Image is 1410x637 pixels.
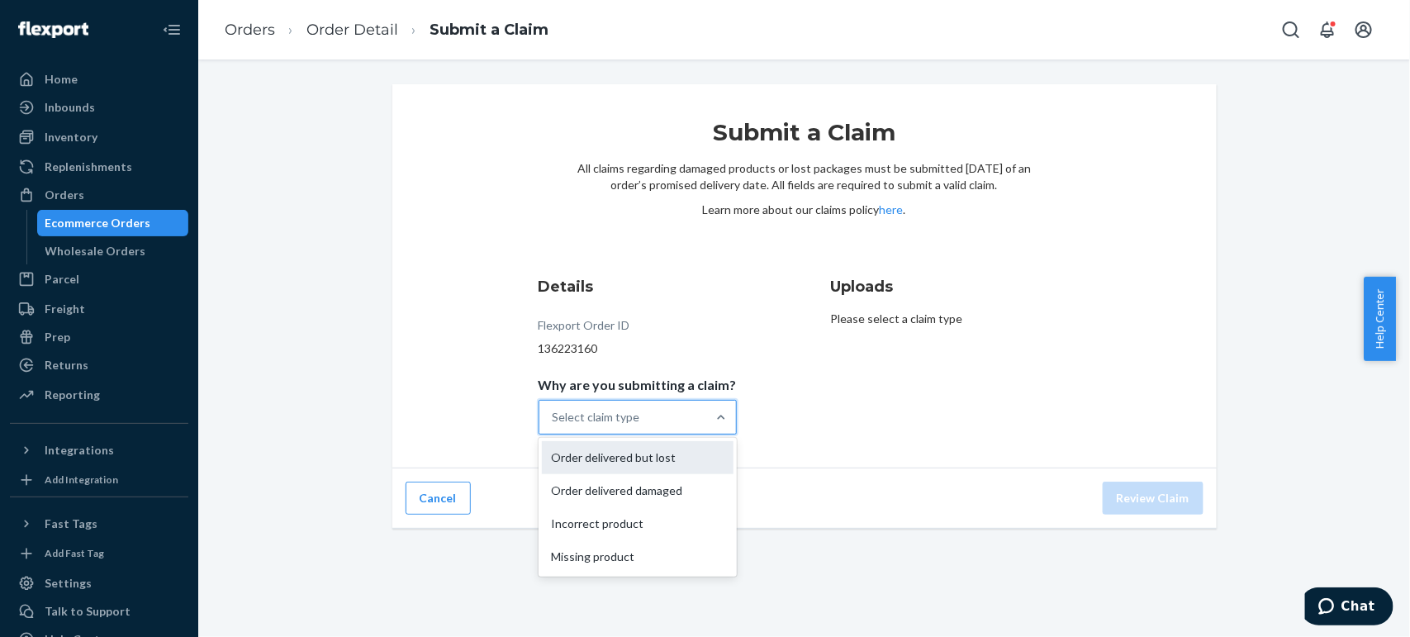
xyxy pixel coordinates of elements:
button: Cancel [406,482,471,515]
div: Replenishments [45,159,132,175]
p: Why are you submitting a claim? [539,377,737,393]
a: Home [10,66,188,93]
p: Please select a claim type [831,311,1071,327]
h1: Submit a Claim [577,117,1032,160]
a: Order Detail [306,21,398,39]
div: Parcel [45,271,79,288]
a: Prep [10,324,188,350]
a: Inventory [10,124,188,150]
a: Replenishments [10,154,188,180]
div: Flexport Order ID [539,317,630,340]
button: Review Claim [1103,482,1203,515]
div: Incorrect product [542,507,733,540]
div: Prep [45,329,70,345]
img: Flexport logo [18,21,88,38]
h3: Details [539,276,737,297]
a: Reporting [10,382,188,408]
button: Open Search Box [1275,13,1308,46]
a: Orders [10,182,188,208]
a: Add Fast Tag [10,544,188,563]
a: Wholesale Orders [37,238,189,264]
div: Inbounds [45,99,95,116]
div: Freight [45,301,85,317]
a: Add Integration [10,470,188,490]
button: Open account menu [1347,13,1380,46]
a: Inbounds [10,94,188,121]
div: Order delivered but lost [542,441,733,474]
div: Ecommerce Orders [45,215,151,231]
div: Order delivered damaged [542,474,733,507]
ol: breadcrumbs [211,6,562,55]
a: Parcel [10,266,188,292]
a: here [880,202,904,216]
iframe: Opens a widget where you can chat to one of our agents [1305,587,1393,629]
button: Integrations [10,437,188,463]
div: Integrations [45,442,114,459]
div: Reporting [45,387,100,403]
div: Talk to Support [45,603,131,620]
div: Select claim type [553,409,640,425]
div: Wholesale Orders [45,243,146,259]
h3: Uploads [831,276,1071,297]
div: Missing product [542,540,733,573]
button: Talk to Support [10,598,188,625]
div: 136223160 [539,340,737,357]
button: Open notifications [1311,13,1344,46]
div: Inventory [45,129,97,145]
div: Returns [45,357,88,373]
div: Home [45,71,78,88]
a: Freight [10,296,188,322]
a: Ecommerce Orders [37,210,189,236]
button: Close Navigation [155,13,188,46]
a: Settings [10,570,188,597]
div: Settings [45,575,92,592]
div: Orders [45,187,84,203]
a: Orders [225,21,275,39]
p: All claims regarding damaged products or lost packages must be submitted [DATE] of an order’s pro... [577,160,1032,193]
p: Learn more about our claims policy . [577,202,1032,218]
a: Submit a Claim [430,21,548,39]
div: Add Fast Tag [45,546,104,560]
div: Fast Tags [45,516,97,532]
button: Fast Tags [10,511,188,537]
button: Help Center [1364,277,1396,361]
a: Returns [10,352,188,378]
div: Add Integration [45,473,118,487]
